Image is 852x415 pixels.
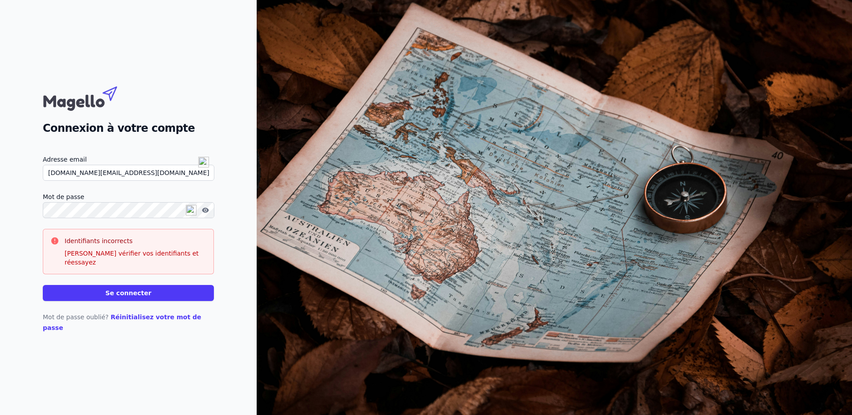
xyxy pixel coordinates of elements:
[43,285,214,301] button: Se connecter
[43,313,201,331] a: Réinitialisez votre mot de passe
[43,154,214,165] label: Adresse email
[198,157,209,167] img: npw-badge-icon-locked.svg
[43,82,136,113] img: Magello
[43,312,214,333] p: Mot de passe oublié?
[43,191,214,202] label: Mot de passe
[65,249,206,267] p: [PERSON_NAME] vérifier vos identifiants et réessayez
[65,236,206,245] h3: Identifiants incorrects
[43,120,214,136] h2: Connexion à votre compte
[186,205,197,216] img: npw-badge-icon-locked.svg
